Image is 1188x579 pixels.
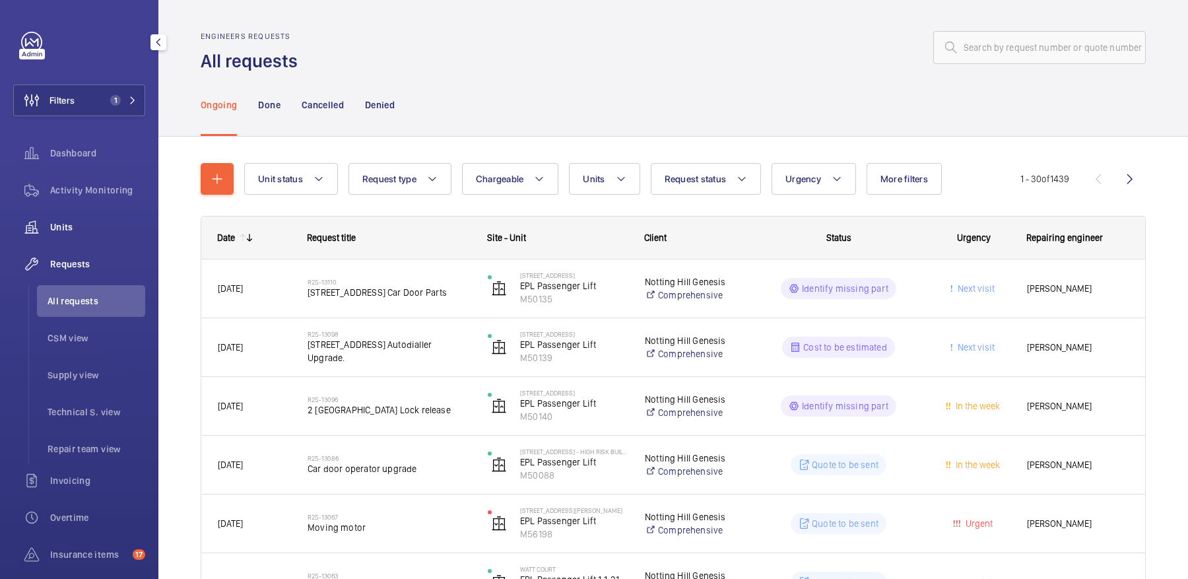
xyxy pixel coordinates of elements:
[520,528,628,541] p: M56198
[953,401,1000,411] span: In the week
[110,95,121,106] span: 1
[13,85,145,116] button: Filters1
[48,368,145,382] span: Supply view
[491,516,507,531] img: elevator.svg
[491,457,507,473] img: elevator.svg
[48,294,145,308] span: All requests
[476,174,524,184] span: Chargeable
[1041,174,1050,184] span: of
[955,342,995,353] span: Next visit
[772,163,856,195] button: Urgency
[218,401,243,411] span: [DATE]
[1027,281,1129,296] span: [PERSON_NAME]
[308,330,471,338] h2: R25-13098
[520,330,628,338] p: [STREET_ADDRESS]
[218,283,243,294] span: [DATE]
[218,342,243,353] span: [DATE]
[645,510,740,524] p: Notting Hill Genesis
[308,395,471,403] h2: R25-13096
[218,460,243,470] span: [DATE]
[50,221,145,234] span: Units
[520,448,628,456] p: [STREET_ADDRESS] - High Risk Building
[50,474,145,487] span: Invoicing
[308,513,471,521] h2: R25-13067
[520,271,628,279] p: [STREET_ADDRESS]
[802,282,888,295] p: Identify missing part
[645,289,740,302] a: Comprehensive
[867,163,942,195] button: More filters
[520,389,628,397] p: [STREET_ADDRESS]
[645,393,740,406] p: Notting Hill Genesis
[362,174,416,184] span: Request type
[1027,340,1129,355] span: [PERSON_NAME]
[802,399,888,413] p: Identify missing part
[487,232,526,243] span: Site - Unit
[491,398,507,414] img: elevator.svg
[1027,516,1129,531] span: [PERSON_NAME]
[520,469,628,482] p: M50088
[933,31,1146,64] input: Search by request number or quote number
[49,94,75,107] span: Filters
[48,331,145,345] span: CSM view
[258,98,280,112] p: Done
[644,232,667,243] span: Client
[520,338,628,351] p: EPL Passenger Lift
[645,524,740,537] a: Comprehensive
[307,232,356,243] span: Request title
[651,163,762,195] button: Request status
[520,279,628,292] p: EPL Passenger Lift
[645,465,740,478] a: Comprehensive
[520,506,628,514] p: [STREET_ADDRESS][PERSON_NAME]
[308,338,471,364] span: [STREET_ADDRESS] Autodialler Upgrade.
[462,163,559,195] button: Chargeable
[957,232,991,243] span: Urgency
[826,232,851,243] span: Status
[583,174,605,184] span: Units
[50,511,145,524] span: Overtime
[348,163,451,195] button: Request type
[308,278,471,286] h2: R25-13110
[1027,399,1129,414] span: [PERSON_NAME]
[308,521,471,534] span: Moving motor
[244,163,338,195] button: Unit status
[645,275,740,289] p: Notting Hill Genesis
[365,98,395,112] p: Denied
[953,460,1000,470] span: In the week
[963,518,993,529] span: Urgent
[201,49,306,73] h1: All requests
[50,147,145,160] span: Dashboard
[645,452,740,465] p: Notting Hill Genesis
[645,347,740,360] a: Comprehensive
[133,549,145,560] span: 17
[880,174,928,184] span: More filters
[50,548,127,561] span: Insurance items
[491,281,507,296] img: elevator.svg
[491,339,507,355] img: elevator.svg
[48,405,145,419] span: Technical S. view
[520,456,628,469] p: EPL Passenger Lift
[520,565,628,573] p: Watt Court
[50,184,145,197] span: Activity Monitoring
[645,406,740,419] a: Comprehensive
[258,174,303,184] span: Unit status
[785,174,821,184] span: Urgency
[520,292,628,306] p: M50135
[48,442,145,456] span: Repair team view
[1020,174,1069,184] span: 1 - 30 1439
[218,518,243,529] span: [DATE]
[520,351,628,364] p: M50139
[520,514,628,528] p: EPL Passenger Lift
[50,257,145,271] span: Requests
[217,232,235,243] div: Date
[1026,232,1103,243] span: Repairing engineer
[569,163,640,195] button: Units
[308,454,471,462] h2: R25-13086
[201,32,306,41] h2: Engineers requests
[812,458,878,471] p: Quote to be sent
[308,462,471,475] span: Car door operator upgrade
[665,174,727,184] span: Request status
[955,283,995,294] span: Next visit
[520,410,628,423] p: M50140
[308,286,471,299] span: [STREET_ADDRESS] Car Door Parts
[1027,458,1129,473] span: [PERSON_NAME]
